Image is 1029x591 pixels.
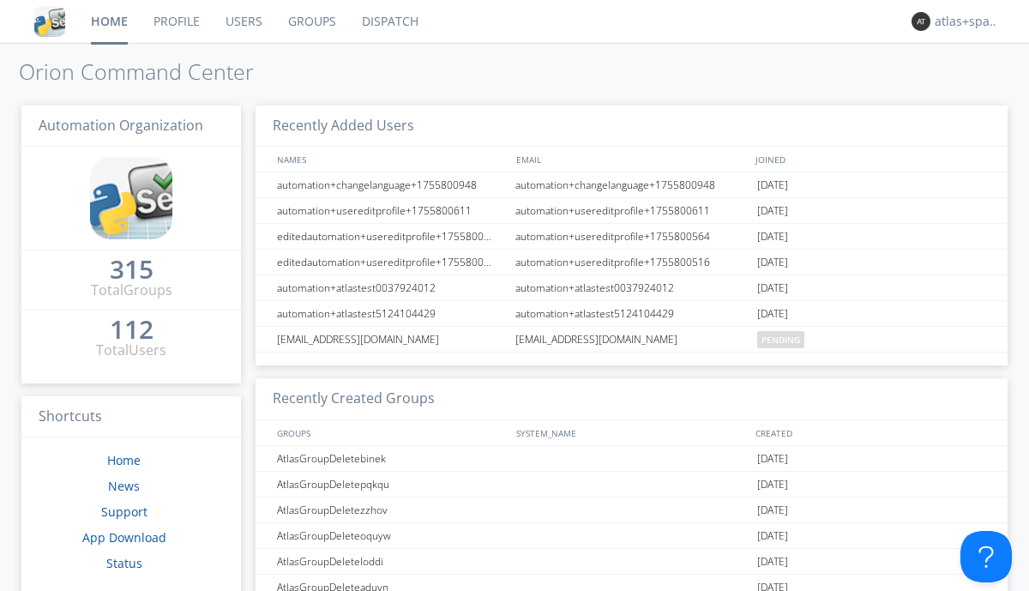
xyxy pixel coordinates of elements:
[273,549,510,574] div: AtlasGroupDeleteloddi
[82,529,166,546] a: App Download
[757,331,804,348] span: pending
[511,250,753,274] div: automation+usereditprofile+1755800516
[511,327,753,352] div: [EMAIL_ADDRESS][DOMAIN_NAME]
[511,198,753,223] div: automation+usereditprofile+1755800611
[757,275,788,301] span: [DATE]
[273,498,510,522] div: AtlasGroupDeletezzhov
[512,420,751,445] div: SYSTEM_NAME
[256,224,1008,250] a: editedautomation+usereditprofile+1755800564automation+usereditprofile+1755800564[DATE]
[757,498,788,523] span: [DATE]
[273,472,510,497] div: AtlasGroupDeletepqkqu
[511,172,753,197] div: automation+changelanguage+1755800948
[273,250,510,274] div: editedautomation+usereditprofile+1755800516
[751,147,991,172] div: JOINED
[511,224,753,249] div: automation+usereditprofile+1755800564
[256,446,1008,472] a: AtlasGroupDeletebinek[DATE]
[273,420,508,445] div: GROUPS
[110,321,153,341] a: 112
[34,6,65,37] img: cddb5a64eb264b2086981ab96f4c1ba7
[757,224,788,250] span: [DATE]
[751,420,991,445] div: CREATED
[256,198,1008,224] a: automation+usereditprofile+1755800611automation+usereditprofile+1755800611[DATE]
[757,198,788,224] span: [DATE]
[757,301,788,327] span: [DATE]
[110,261,153,278] div: 315
[273,327,510,352] div: [EMAIL_ADDRESS][DOMAIN_NAME]
[273,446,510,471] div: AtlasGroupDeletebinek
[110,321,153,338] div: 112
[256,275,1008,301] a: automation+atlastest0037924012automation+atlastest0037924012[DATE]
[273,275,510,300] div: automation+atlastest0037924012
[90,157,172,239] img: cddb5a64eb264b2086981ab96f4c1ba7
[256,549,1008,575] a: AtlasGroupDeleteloddi[DATE]
[256,250,1008,275] a: editedautomation+usereditprofile+1755800516automation+usereditprofile+1755800516[DATE]
[256,378,1008,420] h3: Recently Created Groups
[273,301,510,326] div: automation+atlastest5124104429
[757,250,788,275] span: [DATE]
[106,555,142,571] a: Status
[273,147,508,172] div: NAMES
[108,478,140,494] a: News
[960,531,1012,582] iframe: Toggle Customer Support
[757,446,788,472] span: [DATE]
[757,523,788,549] span: [DATE]
[39,116,203,135] span: Automation Organization
[110,261,153,280] a: 315
[91,280,172,300] div: Total Groups
[256,301,1008,327] a: automation+atlastest5124104429automation+atlastest5124104429[DATE]
[256,172,1008,198] a: automation+changelanguage+1755800948automation+changelanguage+1755800948[DATE]
[757,172,788,198] span: [DATE]
[21,396,241,438] h3: Shortcuts
[511,275,753,300] div: automation+atlastest0037924012
[256,472,1008,498] a: AtlasGroupDeletepqkqu[DATE]
[273,523,510,548] div: AtlasGroupDeleteoquyw
[273,224,510,249] div: editedautomation+usereditprofile+1755800564
[107,452,141,468] a: Home
[256,106,1008,148] h3: Recently Added Users
[256,498,1008,523] a: AtlasGroupDeletezzhov[DATE]
[511,301,753,326] div: automation+atlastest5124104429
[757,472,788,498] span: [DATE]
[912,12,930,31] img: 373638.png
[935,13,999,30] div: atlas+spanish0001
[101,504,147,520] a: Support
[96,341,166,360] div: Total Users
[512,147,751,172] div: EMAIL
[256,523,1008,549] a: AtlasGroupDeleteoquyw[DATE]
[273,172,510,197] div: automation+changelanguage+1755800948
[757,549,788,575] span: [DATE]
[273,198,510,223] div: automation+usereditprofile+1755800611
[256,327,1008,353] a: [EMAIL_ADDRESS][DOMAIN_NAME][EMAIL_ADDRESS][DOMAIN_NAME]pending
